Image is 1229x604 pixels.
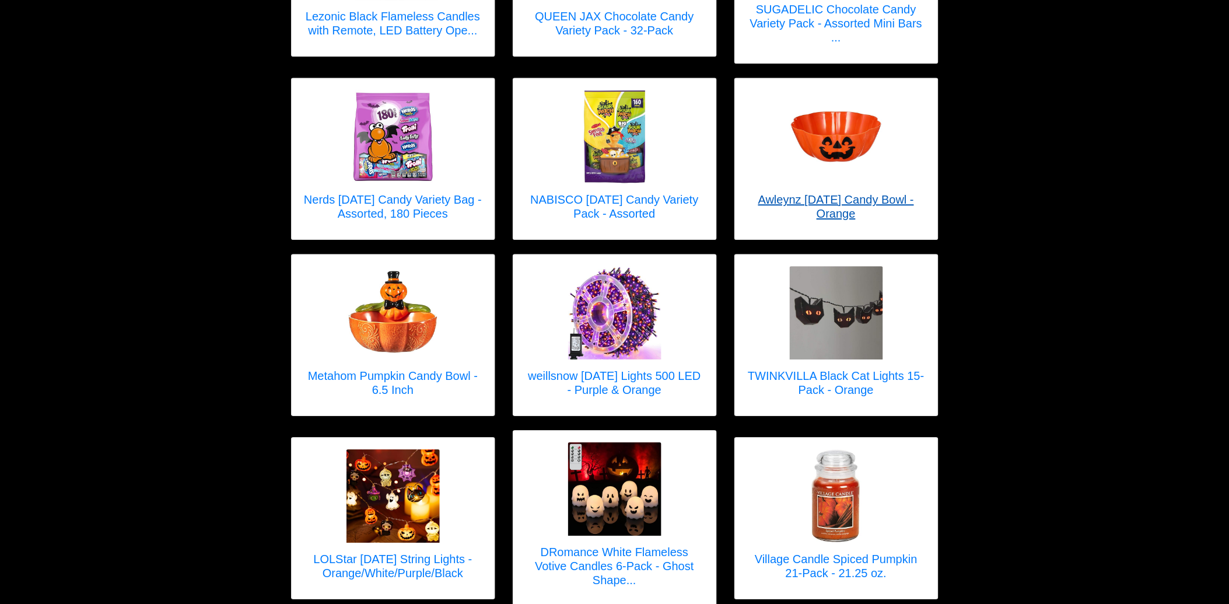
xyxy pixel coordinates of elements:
[790,449,883,543] img: Village Candle Spiced Pumpkin 21-Pack - 21.25 oz.
[303,552,483,580] h5: LOLStar [DATE] String Lights - Orange/White/Purple/Black
[525,90,705,228] a: NABISCO Halloween Candy Variety Pack - Assorted NABISCO [DATE] Candy Variety Pack - Assorted
[525,442,705,594] a: DRomance White Flameless Votive Candles 6-Pack - Ghost Shaped DRomance White Flameless Votive Can...
[747,193,926,221] h5: Awleynz [DATE] Candy Bowl - Orange
[346,266,440,359] img: Metahom Pumpkin Candy Bowl - 6.5 Inch
[568,90,661,183] img: NABISCO Halloween Candy Variety Pack - Assorted
[525,193,705,221] h5: NABISCO [DATE] Candy Variety Pack - Assorted
[303,193,483,221] h5: Nerds [DATE] Candy Variety Bag - Assorted, 180 Pieces
[747,449,926,587] a: Village Candle Spiced Pumpkin 21-Pack - 21.25 oz. Village Candle Spiced Pumpkin 21-Pack - 21.25 oz.
[747,90,926,228] a: Awleynz Halloween Candy Bowl - Orange Awleynz [DATE] Candy Bowl - Orange
[303,369,483,397] h5: Metahom Pumpkin Candy Bowl - 6.5 Inch
[747,552,926,580] h5: Village Candle Spiced Pumpkin 21-Pack - 21.25 oz.
[303,266,483,404] a: Metahom Pumpkin Candy Bowl - 6.5 Inch Metahom Pumpkin Candy Bowl - 6.5 Inch
[303,90,483,228] a: Nerds Halloween Candy Variety Bag - Assorted, 180 Pieces Nerds [DATE] Candy Variety Bag - Assorte...
[790,266,883,359] img: TWINKVILLA Black Cat Lights 15-Pack - Orange
[568,442,661,536] img: DRomance White Flameless Votive Candles 6-Pack - Ghost Shaped
[747,2,926,44] h5: SUGADELIC Chocolate Candy Variety Pack - Assorted Mini Bars ...
[568,266,661,359] img: weillsnow Halloween Lights 500 LED - Purple & Orange
[303,449,483,587] a: LOLStar Halloween String Lights - Orange/White/Purple/Black LOLStar [DATE] String Lights - Orange...
[525,266,705,404] a: weillsnow Halloween Lights 500 LED - Purple & Orange weillsnow [DATE] Lights 500 LED - Purple & O...
[790,90,883,183] img: Awleynz Halloween Candy Bowl - Orange
[525,9,705,37] h5: QUEEN JAX Chocolate Candy Variety Pack - 32-Pack
[303,9,483,37] h5: Lezonic Black Flameless Candles with Remote, LED Battery Ope...
[346,90,440,183] img: Nerds Halloween Candy Variety Bag - Assorted, 180 Pieces
[525,545,705,587] h5: DRomance White Flameless Votive Candles 6-Pack - Ghost Shape...
[747,369,926,397] h5: TWINKVILLA Black Cat Lights 15-Pack - Orange
[346,449,440,543] img: LOLStar Halloween String Lights - Orange/White/Purple/Black
[525,369,705,397] h5: weillsnow [DATE] Lights 500 LED - Purple & Orange
[747,266,926,404] a: TWINKVILLA Black Cat Lights 15-Pack - Orange TWINKVILLA Black Cat Lights 15-Pack - Orange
